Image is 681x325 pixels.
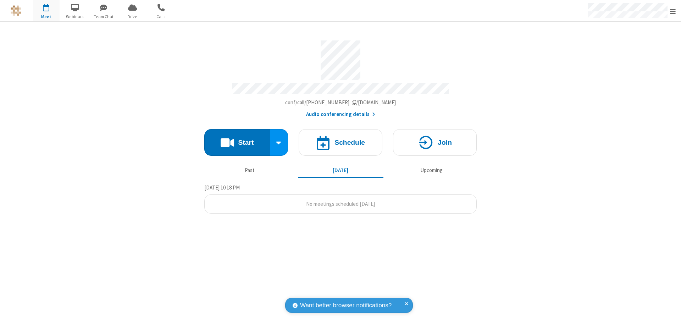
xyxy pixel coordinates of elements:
[11,5,21,16] img: QA Selenium DO NOT DELETE OR CHANGE
[299,129,382,156] button: Schedule
[204,184,240,191] span: [DATE] 10:18 PM
[393,129,477,156] button: Join
[90,13,117,20] span: Team Chat
[148,13,175,20] span: Calls
[204,183,477,214] section: Today's Meetings
[207,164,293,177] button: Past
[298,164,383,177] button: [DATE]
[119,13,146,20] span: Drive
[285,99,396,106] span: Copy my meeting room link
[62,13,88,20] span: Webinars
[270,129,288,156] div: Start conference options
[306,200,375,207] span: No meetings scheduled [DATE]
[238,139,254,146] h4: Start
[204,129,270,156] button: Start
[306,110,375,119] button: Audio conferencing details
[300,301,392,310] span: Want better browser notifications?
[204,35,477,119] section: Account details
[438,139,452,146] h4: Join
[389,164,474,177] button: Upcoming
[33,13,60,20] span: Meet
[334,139,365,146] h4: Schedule
[285,99,396,107] button: Copy my meeting room linkCopy my meeting room link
